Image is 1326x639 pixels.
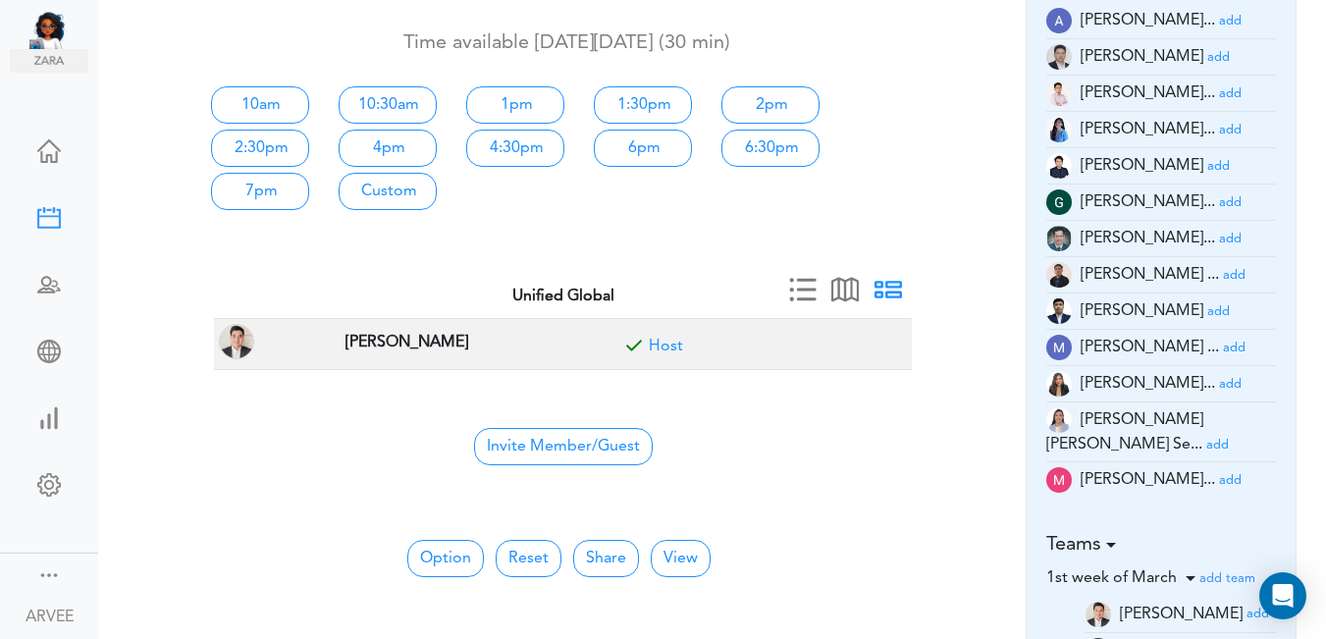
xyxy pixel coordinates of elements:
span: [PERSON_NAME] [1081,303,1203,319]
li: Tax Supervisor (ma.dacuma@unified-accounting.com) [1046,462,1277,499]
a: add [1207,158,1230,174]
img: wEqpdqGJg0NqAAAAABJRU5ErkJggg== [1046,189,1072,215]
img: 2Q== [1046,226,1072,251]
span: [PERSON_NAME]... [1081,122,1215,137]
h5: Teams [1046,533,1277,557]
span: TAX PARTNER at Corona, CA, USA [341,327,473,355]
a: 7pm [211,173,309,210]
a: add team [1199,570,1255,586]
a: Custom [339,173,437,210]
div: Schedule Team Meeting [10,273,88,293]
a: add [1219,13,1242,28]
a: Change Settings [10,463,88,510]
span: [PERSON_NAME]... [1081,472,1215,488]
small: add [1219,196,1242,209]
span: [PERSON_NAME] [1120,606,1243,621]
a: 10:30am [339,86,437,124]
img: 2Q== [1046,117,1072,142]
img: t+ebP8ENxXARE3R9ZYAAAAASUVORK5CYII= [1046,371,1072,397]
small: add [1223,269,1246,282]
li: Tax Manager (g.magsino@unified-accounting.com) [1046,185,1277,221]
img: 9k= [1046,262,1072,288]
li: Tax Advisor (mc.talley@unified-accounting.com) [1046,330,1277,366]
a: add [1207,49,1230,65]
a: 6pm [594,130,692,167]
img: 9k= [1046,44,1072,70]
div: Open Intercom Messenger [1259,572,1306,619]
span: [PERSON_NAME]... [1081,85,1215,101]
span: [PERSON_NAME]... [1081,231,1215,246]
a: Change side menu [37,563,61,591]
img: oYmRaigo6CGHQoVEE68UKaYmSv3mcdPtBqv6mR0IswoELyKVAGpf2awGYjY1lJF3I6BneypHs55I8hk2WCirnQq9SYxiZpiWh... [1046,298,1072,324]
img: Z [1046,80,1072,106]
span: [PERSON_NAME] [PERSON_NAME] Se... [1046,412,1203,453]
strong: [PERSON_NAME] [345,335,468,350]
img: ARVEE FLORES(a.flores@unified-accounting.com, TAX PARTNER at Corona, CA, USA) [219,324,254,359]
small: add [1207,160,1230,173]
span: Invite Member/Guest to join your Group Free Time Calendar [474,428,653,465]
img: Z [1086,602,1111,627]
a: add [1219,376,1242,392]
small: add [1219,474,1242,487]
small: add [1246,608,1269,620]
small: add [1219,15,1242,27]
li: Partner (justine.tala@unifiedglobalph.com) [1046,293,1277,330]
li: Tax Supervisor (a.millos@unified-accounting.com) [1046,39,1277,76]
a: 1:30pm [594,86,692,124]
a: 4:30pm [466,130,564,167]
a: 2pm [721,86,820,124]
span: [PERSON_NAME] [1081,158,1203,174]
li: Tax Accountant (mc.cabasan@unified-accounting.com) [1046,366,1277,402]
li: Tax Manager (mc.servinas@unified-accounting.com) [1046,402,1277,462]
small: add [1207,51,1230,64]
div: Show menu and text [37,563,61,583]
li: Tax Manager (c.madayag@unified-accounting.com) [1046,112,1277,148]
small: add [1219,87,1242,100]
img: wOzMUeZp9uVEwAAAABJRU5ErkJggg== [1046,335,1072,360]
small: add [1207,305,1230,318]
a: Share [573,540,639,577]
li: a.flores@unified-accounting.com [1086,597,1277,633]
a: Included for meeting [649,339,683,354]
strong: Unified Global [512,289,614,304]
span: 1st week of March [1046,570,1177,586]
small: add [1223,342,1246,354]
span: [PERSON_NAME]... [1081,376,1215,392]
span: [PERSON_NAME] [1081,49,1203,65]
small: add [1219,233,1242,245]
a: add [1223,267,1246,283]
a: ARVEE [2,593,96,637]
a: 2:30pm [211,130,309,167]
img: tYClh565bsNRV2DOQ8zUDWWPrkmSsbOKg5xJDCoDKG2XlEZmCEccTQ7zEOPYImp7PCOAf7r2cjy7pCrRzzhJpJUo4c9mYcQ0F... [1046,407,1072,433]
a: 6:30pm [721,130,820,167]
a: add [1219,472,1242,488]
a: add [1219,194,1242,210]
a: add [1219,122,1242,137]
a: 1pm [466,86,564,124]
a: add [1206,437,1229,453]
a: add [1246,606,1269,621]
button: View [651,540,711,577]
span: Time available [DATE][DATE] (30 min) [403,33,730,53]
div: View Insights [10,406,88,426]
span: [PERSON_NAME] ... [1081,340,1219,355]
li: Tax Admin (e.dayan@unified-accounting.com) [1046,148,1277,185]
li: Tax Manager (a.banaga@unified-accounting.com) [1046,3,1277,39]
div: Share Meeting Link [10,340,88,359]
li: Tax Manager (jm.atienza@unified-accounting.com) [1046,257,1277,293]
a: add [1207,303,1230,319]
div: Home [10,139,88,159]
small: add [1219,124,1242,136]
small: add [1219,378,1242,391]
a: add [1219,231,1242,246]
div: ARVEE [26,606,74,629]
img: zKsWRAxI9YUAAAAASUVORK5CYII= [1046,467,1072,493]
button: Reset [496,540,561,577]
li: Tax Admin (i.herrera@unified-accounting.com) [1046,221,1277,257]
img: zara.png [10,49,88,73]
span: [PERSON_NAME] ... [1081,267,1219,283]
span: [PERSON_NAME]... [1081,13,1215,28]
button: Option [407,540,484,577]
a: add [1219,85,1242,101]
div: Create Meeting [10,206,88,226]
